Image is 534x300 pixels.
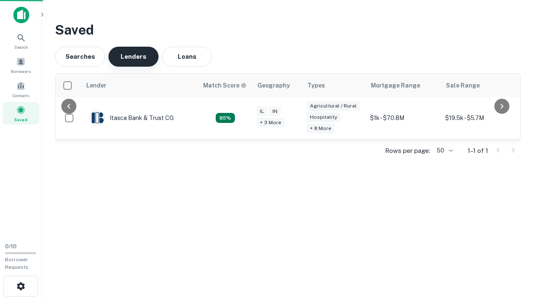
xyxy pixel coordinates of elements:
span: Borrowers [11,68,31,75]
a: Saved [3,102,39,125]
td: $1k - $70.8M [366,97,441,139]
div: Lender [86,80,106,90]
span: 0 / 10 [5,243,17,250]
span: Borrower Requests [5,257,28,270]
a: Borrowers [3,54,39,76]
h3: Saved [55,20,521,40]
h6: Match Score [203,81,245,90]
div: Mortgage Range [371,80,420,90]
span: Saved [14,116,28,123]
th: Capitalize uses an advanced AI algorithm to match your search with the best lender. The match sco... [198,74,252,97]
th: Lender [81,74,198,97]
div: + 3 more [257,118,285,127]
td: $19.5k - $5.7M [441,97,516,139]
th: Mortgage Range [366,74,441,97]
div: 50 [433,145,454,157]
iframe: Chat Widget [492,233,534,273]
button: Searches [55,47,105,67]
div: Geography [257,80,290,90]
div: Capitalize uses an advanced AI algorithm to match your search with the best lender. The match sco... [203,81,247,90]
div: + 8 more [307,124,335,133]
th: Geography [252,74,302,97]
button: Loans [162,47,212,67]
span: Search [14,44,28,50]
div: Itasca Bank & Trust CO. [90,110,174,125]
img: capitalize-icon.png [13,7,29,23]
div: IL [257,107,267,116]
a: Search [3,30,39,52]
div: Capitalize uses an advanced AI algorithm to match your search with the best lender. The match sco... [216,113,235,123]
a: Contacts [3,78,39,100]
span: Contacts [13,92,29,99]
th: Types [302,74,366,97]
img: picture [90,111,104,125]
p: Rows per page: [385,146,430,156]
th: Sale Range [441,74,516,97]
div: Agricultural / Rural [307,101,360,111]
div: IN [269,107,281,116]
div: Sale Range [446,80,480,90]
button: Lenders [108,47,159,67]
div: Types [307,80,325,90]
p: 1–1 of 1 [468,146,488,156]
div: Hospitality [307,112,340,122]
